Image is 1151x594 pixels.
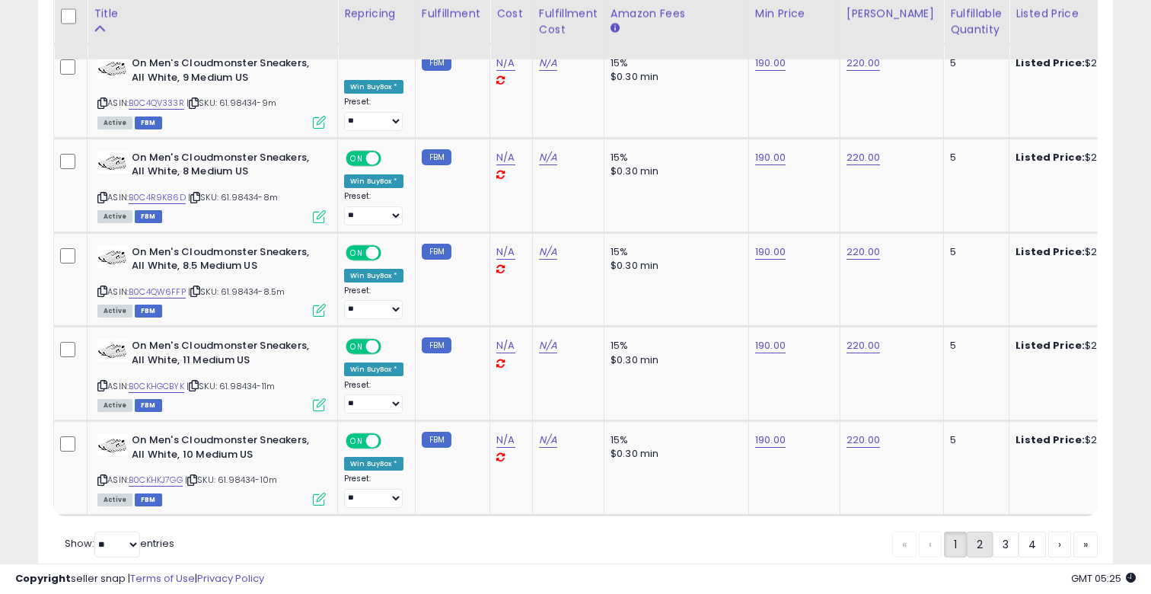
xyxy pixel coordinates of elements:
[97,245,326,316] div: ASIN:
[496,244,515,260] a: N/A
[950,5,1003,37] div: Fulfillable Quantity
[97,493,132,506] span: All listings currently available for purchase on Amazon
[539,244,557,260] a: N/A
[1015,339,1142,353] div: $200.00
[1058,537,1061,552] span: ›
[1015,338,1085,353] b: Listed Price:
[97,305,132,318] span: All listings currently available for purchase on Amazon
[847,338,880,353] a: 220.00
[187,97,276,109] span: | SKU: 61.98434-9m
[496,5,526,21] div: Cost
[1071,571,1136,586] span: 2025-09-18 05:25 GMT
[1015,433,1142,447] div: $200.00
[496,338,515,353] a: N/A
[847,56,880,71] a: 220.00
[950,151,997,164] div: 5
[539,150,557,165] a: N/A
[344,474,403,508] div: Preset:
[379,435,403,448] span: OFF
[1015,245,1142,259] div: $200.00
[130,571,195,586] a: Terms of Use
[97,151,326,222] div: ASIN:
[188,286,285,298] span: | SKU: 61.98434-8.5m
[496,56,515,71] a: N/A
[847,5,937,21] div: [PERSON_NAME]
[967,532,993,557] a: 2
[755,433,786,448] a: 190.00
[97,433,326,504] div: ASIN:
[950,245,997,259] div: 5
[94,5,331,21] div: Title
[422,149,451,165] small: FBM
[347,152,366,164] span: ON
[539,338,557,353] a: N/A
[611,151,737,164] div: 15%
[611,56,737,70] div: 15%
[129,97,184,110] a: B0C4QV333R
[15,571,71,586] strong: Copyright
[132,245,317,277] b: On Men's Cloudmonster Sneakers, All White, 8.5 Medium US
[129,286,186,299] a: B0C4QW6FFP
[187,380,275,392] span: | SKU: 61.98434-11m
[347,340,366,353] span: ON
[344,269,403,283] div: Win BuyBox *
[135,493,162,506] span: FBM
[132,339,317,371] b: On Men's Cloudmonster Sneakers, All White, 11 Medium US
[611,353,737,367] div: $0.30 min
[344,174,403,188] div: Win BuyBox *
[755,338,786,353] a: 190.00
[97,245,128,268] img: 312G60iQOcL._SL40_.jpg
[1015,56,1085,70] b: Listed Price:
[611,70,737,84] div: $0.30 min
[539,5,598,37] div: Fulfillment Cost
[379,246,403,259] span: OFF
[1015,433,1085,447] b: Listed Price:
[97,339,326,410] div: ASIN:
[129,191,186,204] a: B0C4R9K86D
[496,150,515,165] a: N/A
[65,536,174,551] span: Show: entries
[347,435,366,448] span: ON
[129,380,184,393] a: B0CKHGCBYK
[97,56,128,79] img: 312G60iQOcL._SL40_.jpg
[422,55,451,71] small: FBM
[97,210,132,223] span: All listings currently available for purchase on Amazon
[197,571,264,586] a: Privacy Policy
[185,474,277,486] span: | SKU: 61.98434-10m
[611,5,742,21] div: Amazon Fees
[97,433,128,456] img: 312G60iQOcL._SL40_.jpg
[950,433,997,447] div: 5
[97,339,128,362] img: 312G60iQOcL._SL40_.jpg
[1015,150,1085,164] b: Listed Price:
[97,399,132,412] span: All listings currently available for purchase on Amazon
[97,151,128,174] img: 312G60iQOcL._SL40_.jpg
[135,117,162,129] span: FBM
[611,433,737,447] div: 15%
[188,191,278,203] span: | SKU: 61.98434-8m
[347,246,366,259] span: ON
[132,433,317,465] b: On Men's Cloudmonster Sneakers, All White, 10 Medium US
[344,5,409,21] div: Repricing
[611,164,737,178] div: $0.30 min
[344,362,403,376] div: Win BuyBox *
[611,339,737,353] div: 15%
[755,5,834,21] div: Min Price
[129,474,183,487] a: B0CKHKJ7GG
[496,433,515,448] a: N/A
[344,191,403,225] div: Preset:
[950,56,997,70] div: 5
[539,433,557,448] a: N/A
[1083,537,1088,552] span: »
[1015,244,1085,259] b: Listed Price:
[344,457,403,471] div: Win BuyBox *
[944,532,967,557] a: 1
[15,572,264,586] div: seller snap | |
[422,244,451,260] small: FBM
[847,244,880,260] a: 220.00
[132,151,317,183] b: On Men's Cloudmonster Sneakers, All White, 8 Medium US
[1019,532,1046,557] a: 4
[539,56,557,71] a: N/A
[422,5,483,21] div: Fulfillment
[1015,5,1147,21] div: Listed Price
[135,210,162,223] span: FBM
